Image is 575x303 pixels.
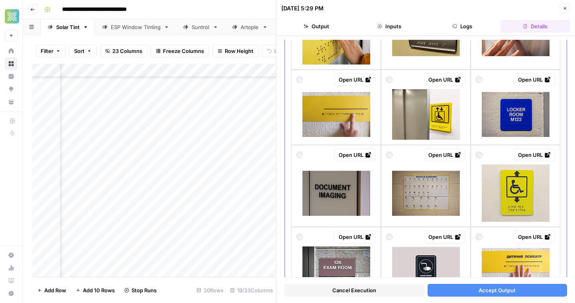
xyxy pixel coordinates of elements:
[120,284,161,297] button: Stop Runs
[392,89,460,140] img: sign-indicating-elevator-for-people-with-disabilities.jpg
[281,20,351,33] button: Output
[95,19,176,35] a: ESP Window Tinting
[5,287,18,300] button: Help + Support
[514,73,555,86] a: Open URL
[339,233,371,241] div: Open URL
[225,47,253,55] span: Row Height
[332,286,376,294] span: Cancel Execution
[428,284,567,297] button: Accept Output
[5,249,18,262] a: Settings
[339,151,371,159] div: Open URL
[428,20,497,33] button: Logs
[163,47,204,55] span: Freeze Columns
[424,231,465,243] a: Open URL
[5,83,18,96] a: Opportunities
[5,57,18,70] a: Browse
[482,164,549,222] img: elevator-sign-in-braille-for-people-with-disabilities-in-hospital.jpg
[5,6,18,26] button: Workspace: Xponent21
[56,23,80,31] div: Solar Tint
[281,4,324,12] div: [DATE] 5:29 PM
[285,284,424,297] button: Cancel Execution
[518,76,551,84] div: Open URL
[500,20,570,33] button: Details
[151,45,209,57] button: Freeze Columns
[100,45,147,57] button: 23 Columns
[302,92,370,137] img: reading-in-braille.jpg
[518,233,551,241] div: Open URL
[482,248,549,293] img: childs-hand-is-reading-in-braille.jpg
[339,76,371,84] div: Open URL
[212,45,259,57] button: Row Height
[392,247,460,295] img: hand-wash-station-sign-written-with-braille-text.jpg
[334,73,376,86] a: Open URL
[227,284,276,297] div: 19/23 Columns
[428,233,461,241] div: Open URL
[518,151,551,159] div: Open URL
[479,286,516,294] span: Accept Output
[302,171,370,216] img: office-of-document-imaging.jpg
[32,284,71,297] button: Add Row
[334,149,376,161] a: Open URL
[41,47,53,55] span: Filter
[192,23,210,31] div: Suntrol
[392,171,460,216] img: braille-alphabet-new-york-city-usa.jpg
[241,23,259,31] div: Artople
[5,70,18,83] a: Insights
[44,286,66,294] span: Add Row
[83,286,115,294] span: Add 10 Rows
[424,73,465,86] a: Open URL
[334,231,376,243] a: Open URL
[428,151,461,159] div: Open URL
[112,47,142,55] span: 23 Columns
[424,149,465,161] a: Open URL
[69,45,97,57] button: Sort
[131,286,157,294] span: Stop Runs
[428,76,461,84] div: Open URL
[5,9,19,23] img: Xponent21 Logo
[5,262,18,274] a: Usage
[482,92,549,137] img: blue-locker-room-m122-sign-with-braille-on-a-white-block-wall.jpg
[514,149,555,161] a: Open URL
[354,20,424,33] button: Inputs
[225,19,275,35] a: Artople
[514,231,555,243] a: Open URL
[5,96,18,108] a: Your Data
[41,19,95,35] a: Solar Tint
[74,47,84,55] span: Sort
[71,284,120,297] button: Add 10 Rows
[5,45,18,57] a: Home
[193,284,227,297] div: 20 Rows
[111,23,161,31] div: ESP Window Tinting
[262,45,293,57] button: Undo
[35,45,66,57] button: Filter
[302,246,370,295] img: exam-room-sign.jpg
[5,274,18,287] a: Learning Hub
[176,19,225,35] a: Suntrol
